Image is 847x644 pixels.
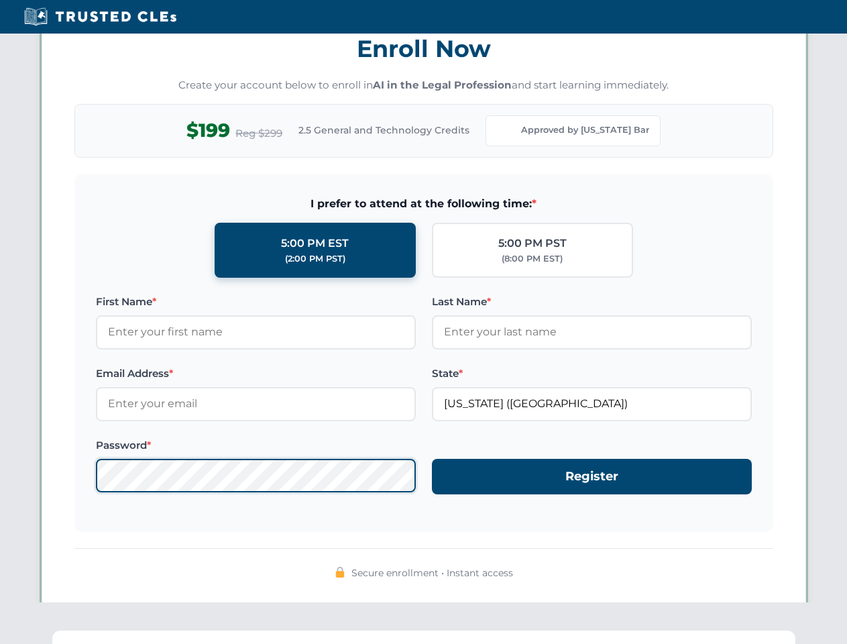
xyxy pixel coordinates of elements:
span: $199 [186,115,230,146]
label: First Name [96,294,416,310]
input: Enter your first name [96,315,416,349]
label: Password [96,437,416,453]
label: Last Name [432,294,752,310]
button: Register [432,459,752,494]
img: Florida Bar [497,121,516,140]
span: Approved by [US_STATE] Bar [521,123,649,137]
span: 2.5 General and Technology Credits [298,123,469,138]
label: Email Address [96,366,416,382]
div: 5:00 PM PST [498,235,567,252]
span: Secure enrollment • Instant access [351,566,513,580]
div: 5:00 PM EST [281,235,349,252]
input: Enter your email [96,387,416,421]
img: Trusted CLEs [20,7,180,27]
h3: Enroll Now [74,28,773,70]
img: 🔒 [335,567,345,578]
p: Create your account below to enroll in and start learning immediately. [74,78,773,93]
input: Florida (FL) [432,387,752,421]
div: (8:00 PM EST) [502,252,563,266]
div: (2:00 PM PST) [285,252,345,266]
input: Enter your last name [432,315,752,349]
strong: AI in the Legal Profession [373,78,512,91]
label: State [432,366,752,382]
span: I prefer to attend at the following time: [96,195,752,213]
span: Reg $299 [235,125,282,142]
